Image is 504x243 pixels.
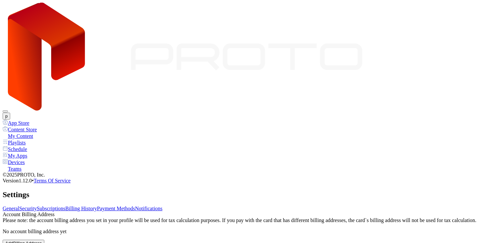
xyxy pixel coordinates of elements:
a: Terms Of Service [34,178,71,183]
a: App Store [3,120,501,126]
a: My Apps [3,152,501,159]
a: General [3,206,19,211]
a: Schedule [3,146,501,152]
a: Playlists [3,139,501,146]
a: Content Store [3,126,501,133]
div: © 2025 PROTO, Inc. [3,172,501,178]
div: Please note: the account billing address you set in your profile will be used for tax calculation... [3,217,501,223]
a: My Content [3,133,501,139]
p: No account billing address yet [3,229,501,234]
span: Version 1.12.0 • [3,178,34,183]
a: Devices [3,159,501,165]
a: Notifications [135,206,163,211]
a: Teams [3,165,501,172]
a: Billing History [65,206,97,211]
h2: Settings [3,190,501,199]
a: Payment Methods [97,206,135,211]
a: Subscriptions [37,206,65,211]
a: Security [19,206,37,211]
button: p [3,113,10,120]
div: Account Billing Address [3,212,501,217]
